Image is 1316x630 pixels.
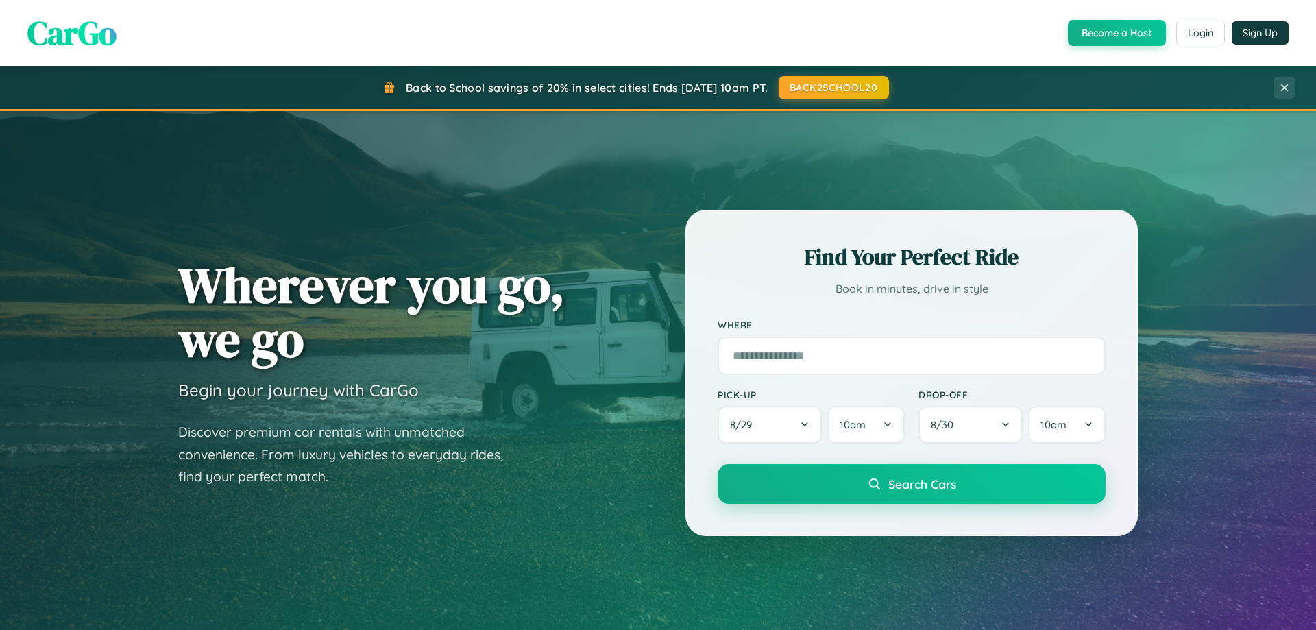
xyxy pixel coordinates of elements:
span: 10am [1040,418,1067,431]
button: 8/30 [918,406,1023,444]
button: Become a Host [1068,20,1166,46]
label: Where [718,319,1106,331]
span: 8 / 30 [931,418,960,431]
button: 10am [827,406,905,444]
p: Discover premium car rentals with unmatched convenience. From luxury vehicles to everyday rides, ... [178,421,521,488]
button: Search Cars [718,464,1106,504]
label: Pick-up [718,389,905,400]
button: Sign Up [1232,21,1289,45]
button: Login [1176,21,1225,45]
h1: Wherever you go, we go [178,258,565,366]
span: 10am [840,418,866,431]
button: 8/29 [718,406,822,444]
h3: Begin your journey with CarGo [178,380,419,400]
button: BACK2SCHOOL20 [779,76,889,99]
span: 8 / 29 [730,418,759,431]
p: Book in minutes, drive in style [718,279,1106,299]
h2: Find Your Perfect Ride [718,242,1106,272]
button: 10am [1028,406,1106,444]
span: Back to School savings of 20% in select cities! Ends [DATE] 10am PT. [406,81,768,95]
span: Search Cars [888,476,956,492]
span: CarGo [27,10,117,56]
label: Drop-off [918,389,1106,400]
